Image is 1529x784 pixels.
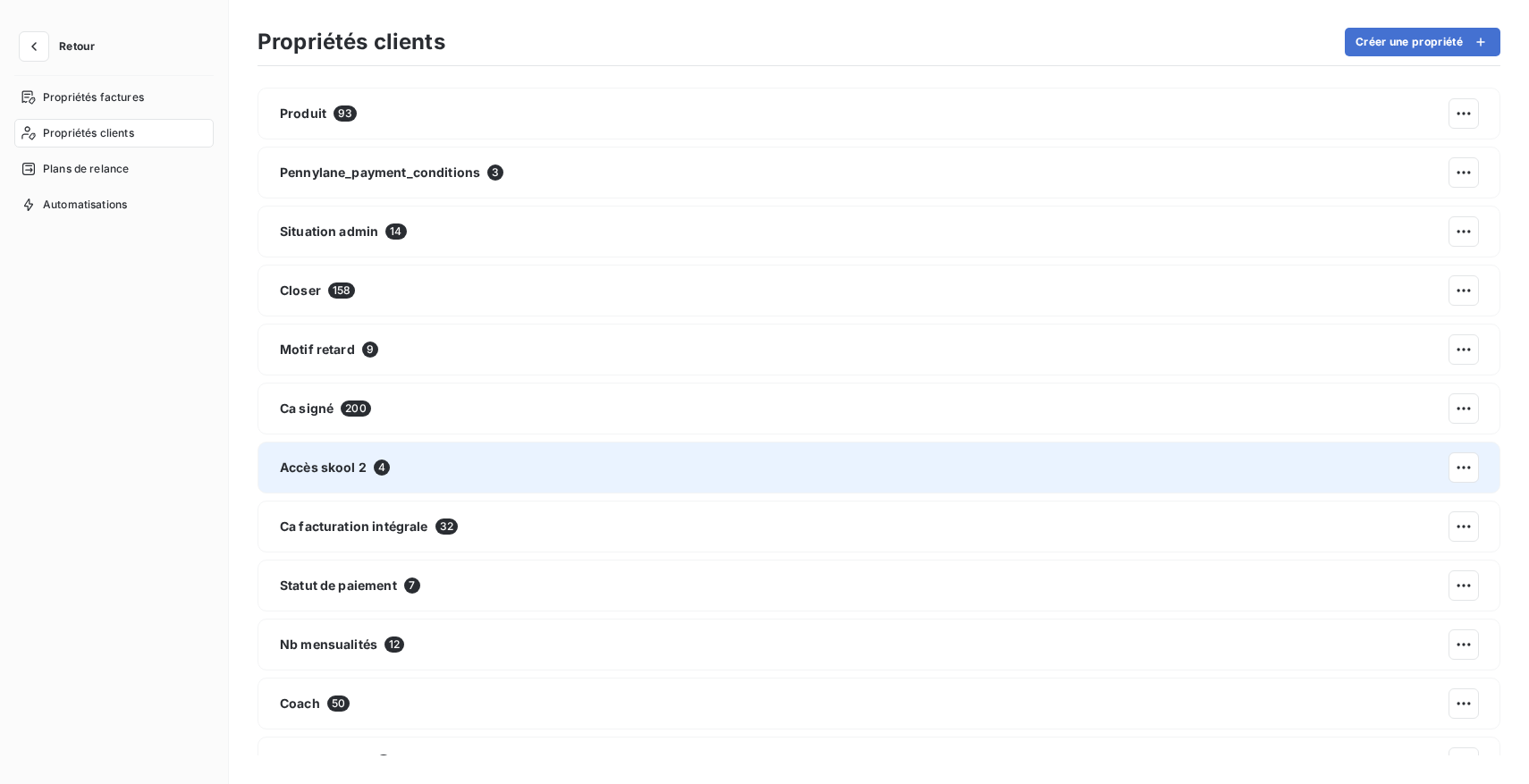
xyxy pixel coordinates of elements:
span: Accès skool 2 [280,459,367,476]
span: 50 [327,695,350,712]
span: Propriétés clients [43,125,134,141]
span: 32 [435,518,458,535]
a: Propriétés clients [14,119,214,148]
span: Ca signé [280,400,334,417]
span: Ca facturation intégrale [280,518,428,535]
span: 7 [404,577,420,594]
span: Propriétés factures [43,89,144,105]
h3: Propriétés clients [258,26,445,58]
span: Automatisations [43,197,127,213]
span: Plans de relance [43,161,129,177]
iframe: Intercom live chat [1468,723,1511,766]
span: 14 [385,223,406,240]
span: 5 [376,754,392,771]
span: 4 [374,459,390,476]
span: Nb mensualités [280,636,377,653]
span: 158 [328,282,355,299]
span: Statut de paiement [280,577,397,594]
a: Plans de relance [14,155,214,183]
button: Créer une propriété [1345,28,1500,56]
span: Closer [280,282,321,299]
button: Retour [14,32,109,61]
span: Retour [59,41,95,52]
a: Propriétés factures [14,83,214,112]
a: Automatisations [14,190,214,219]
span: Accès pour cc [280,754,368,771]
span: Motif retard [280,341,355,358]
span: 9 [362,341,378,358]
span: 12 [384,636,404,653]
span: 93 [334,105,357,122]
span: Produit [280,105,326,122]
span: 3 [487,164,503,181]
span: 200 [341,400,370,417]
span: Coach [280,695,320,712]
span: Situation admin [280,223,378,240]
span: Pennylane_payment_conditions [280,164,480,181]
